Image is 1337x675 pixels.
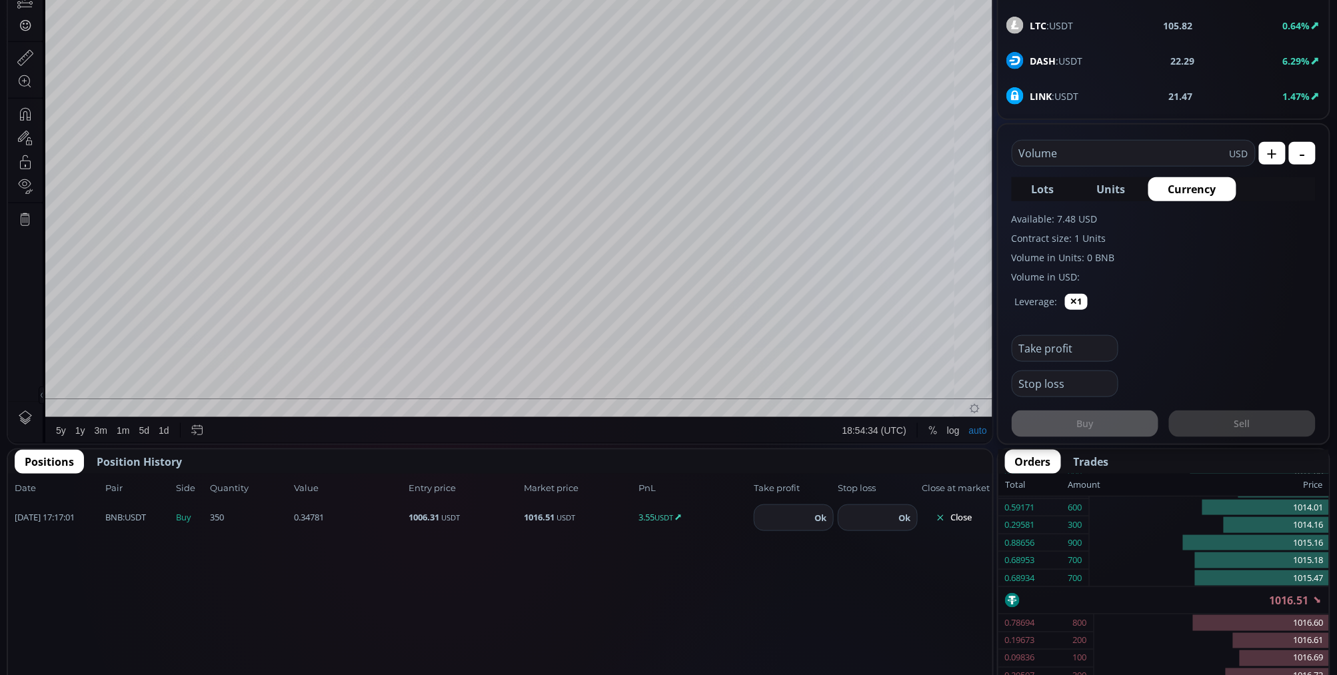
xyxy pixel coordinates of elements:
div: 1016.69 [1094,650,1329,668]
div: 100 [1073,650,1087,667]
b: BNB [105,511,123,523]
div: Price [1100,476,1322,494]
div: 1014.01 [1090,499,1329,517]
div: log [939,584,952,594]
button: Units [1077,177,1146,201]
button: Currency [1148,177,1236,201]
span: USD [1230,147,1248,161]
div: 1m [109,584,121,594]
span: Currency [1168,181,1216,197]
div:  [12,178,23,191]
span: Side [176,482,206,495]
div: Amount [1068,476,1100,494]
div: auto [961,584,979,594]
div: 1014.16 [1090,516,1329,534]
b: 1016.51 [524,511,555,523]
b: 21.47 [1169,89,1193,103]
span: [DATE] 17:17:01 [15,511,101,524]
div: 0.68934 [1005,570,1035,587]
button: 18:54:34 (UTC) [830,576,903,602]
b: 0.64% [1283,19,1310,32]
span: 350 [210,511,290,524]
div: Hide Drawings Toolbar [31,545,37,563]
span: :USDT [1030,89,1079,103]
label: Volume in Units: 0 BNB [1012,251,1316,265]
span: Positions [25,454,74,470]
div: 0.42 [77,48,94,58]
div: 1 m [111,7,124,18]
div: 0.68953 [1005,552,1035,569]
div: O [183,33,191,43]
div: 3m [87,584,99,594]
span: PnL [639,482,750,495]
span: Buy [176,511,206,524]
div: Market open [161,31,173,43]
b: LINK [1030,90,1052,103]
div: L [269,33,274,43]
span: Units [1097,181,1126,197]
button: + [1259,142,1286,165]
span: Date [15,482,101,495]
label: Contract size: 1 Units [1012,231,1316,245]
button: Orders [1005,450,1061,474]
span: Quantity [210,482,290,495]
span: Entry price [409,482,521,495]
span: Pair [105,482,172,495]
button: Positions [15,450,84,474]
button: - [1289,142,1316,165]
span: 18:54:34 (UTC) [834,584,898,594]
div: 0.59171 [1005,499,1035,516]
b: LTC [1030,19,1047,32]
b: DASH [1030,55,1056,67]
b: 6.29% [1283,55,1310,67]
label: Volume in USD: [1012,270,1316,284]
span: Close at market [922,482,986,495]
span: :USDT [1030,19,1074,33]
div: 1016.51 [233,33,265,43]
span: 3.55 [639,511,750,524]
div: 0.19673 [1005,632,1035,650]
button: Trades [1064,450,1119,474]
div: 900 [1068,534,1082,552]
div: 700 [1068,552,1082,569]
div: C [309,33,316,43]
b: 1.47% [1283,90,1310,103]
div: 0.29581 [1005,516,1035,534]
div: 200 [1073,632,1087,650]
b: 1006.31 [409,511,440,523]
div: 1y [67,584,77,594]
div: 1015.16 [1090,534,1329,552]
small: USDT [655,512,674,522]
small: USDT [557,512,575,522]
div: Go to [179,576,200,602]
div: Compare [181,7,219,18]
div: 1d [151,584,161,594]
div: 700 [1068,570,1082,587]
label: Leverage: [1015,295,1058,309]
div: 5d [131,584,142,594]
div: BNB [43,31,65,43]
span: Position History [97,454,182,470]
button: Close [922,507,986,528]
button: Ok [810,510,830,525]
div: 800 [1073,614,1087,632]
div: H [226,33,233,43]
button: Position History [87,450,192,474]
div: 1016.60 [1094,614,1329,632]
div: 5y [48,584,58,594]
label: Available: 7.48 USD [1012,212,1316,226]
span: Stop loss [838,482,918,495]
span: Value [294,482,405,495]
small: USDT [442,512,461,522]
div: Indicators [250,7,291,18]
span: Orders [1015,454,1051,470]
button: Lots [1012,177,1074,201]
span: Market price [524,482,635,495]
span: 0.34781 [294,511,405,524]
div: 1015.47 [1090,570,1329,587]
div: 1016.61 [1094,632,1329,650]
div: 1015.18 [1090,552,1329,570]
span: :USDT [105,511,146,524]
span: Trades [1074,454,1109,470]
b: 22.29 [1171,54,1195,68]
